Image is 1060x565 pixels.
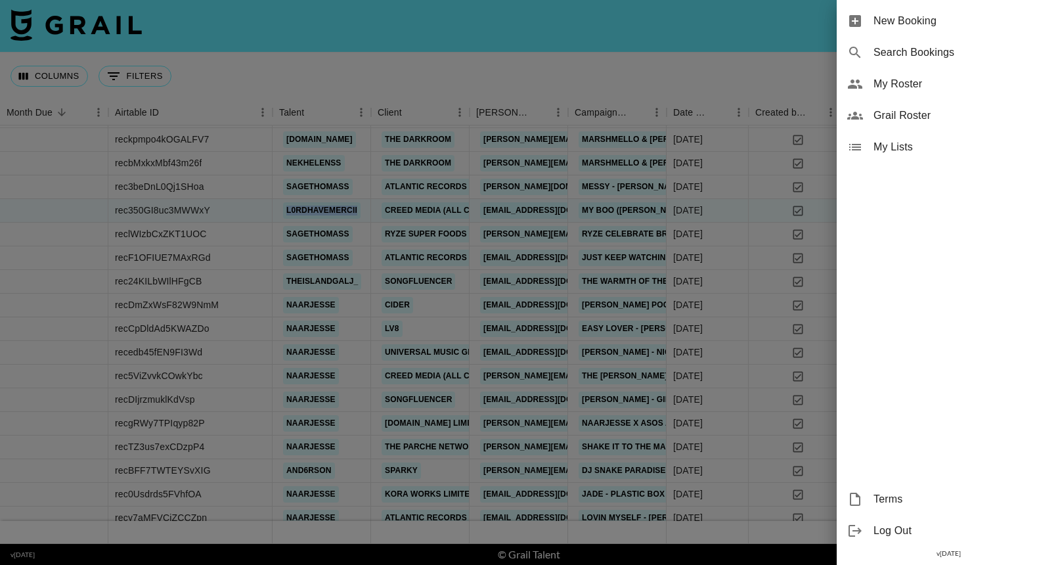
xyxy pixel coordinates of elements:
div: v [DATE] [837,547,1060,560]
div: New Booking [837,5,1060,37]
span: Log Out [873,523,1049,539]
span: My Roster [873,76,1049,92]
span: Terms [873,491,1049,507]
span: New Booking [873,13,1049,29]
span: Grail Roster [873,108,1049,124]
div: My Roster [837,68,1060,100]
div: Log Out [837,515,1060,547]
div: Search Bookings [837,37,1060,68]
div: Terms [837,484,1060,515]
span: My Lists [873,139,1049,155]
span: Search Bookings [873,45,1049,60]
div: My Lists [837,131,1060,163]
div: Grail Roster [837,100,1060,131]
